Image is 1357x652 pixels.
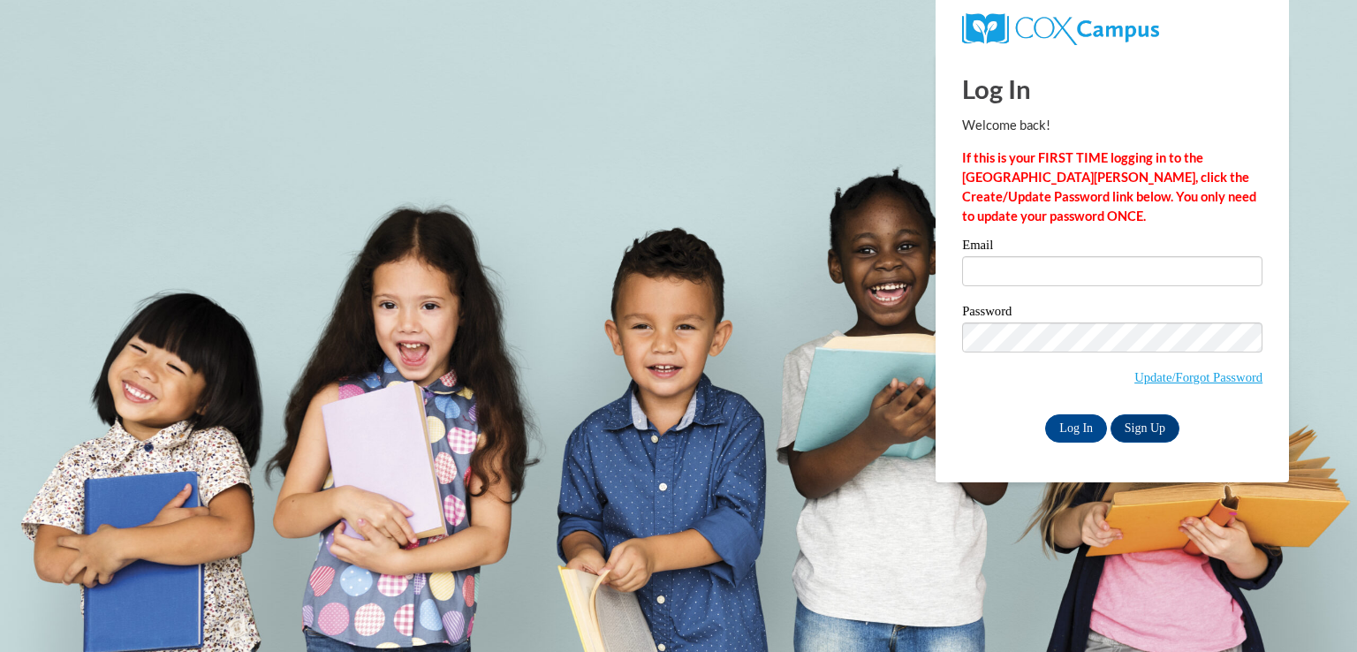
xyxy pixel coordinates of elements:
a: COX Campus [962,20,1159,35]
a: Sign Up [1111,414,1179,443]
a: Update/Forgot Password [1134,370,1262,384]
input: Log In [1045,414,1107,443]
img: COX Campus [962,13,1159,45]
p: Welcome back! [962,116,1262,135]
label: Password [962,305,1262,322]
strong: If this is your FIRST TIME logging in to the [GEOGRAPHIC_DATA][PERSON_NAME], click the Create/Upd... [962,150,1256,224]
label: Email [962,239,1262,256]
h1: Log In [962,71,1262,107]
